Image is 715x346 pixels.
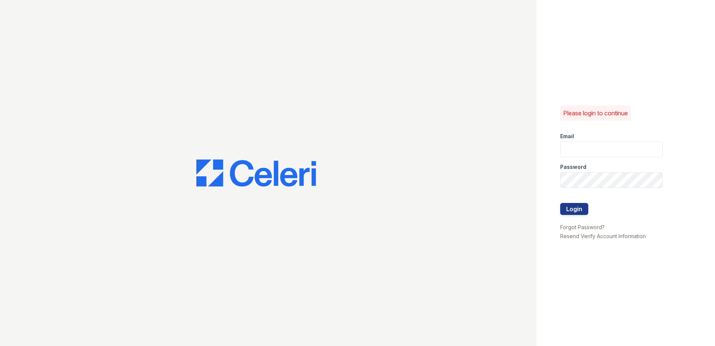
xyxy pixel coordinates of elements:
button: Login [560,203,588,215]
img: CE_Logo_Blue-a8612792a0a2168367f1c8372b55b34899dd931a85d93a1a3d3e32e68fde9ad4.png [196,160,316,186]
a: Forgot Password? [560,224,605,230]
label: Password [560,163,586,171]
label: Email [560,133,574,140]
p: Please login to continue [563,109,628,118]
a: Resend Verify Account Information [560,233,646,239]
